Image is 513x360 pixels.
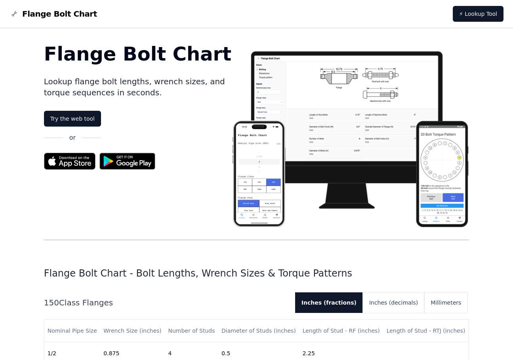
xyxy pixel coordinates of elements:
[44,320,101,342] th: Nominal Pipe Size
[44,111,101,127] a: Try the web tool
[10,9,19,19] img: Flange Bolt Chart Logo
[10,8,97,19] a: Flange Bolt Chart LogoFlange Bolt Chart
[44,44,232,63] h1: Flange Bolt Chart
[363,292,424,313] button: Inches (decimals)
[95,149,160,174] img: Get it on Google Play
[218,320,299,342] th: Diameter of Studs (inches)
[44,76,232,98] p: Lookup flange bolt lengths, wrench sizes, and torque sequences in seconds.
[100,320,165,342] th: Wrench Size (inches)
[231,44,469,227] img: Flange bolt chart app screenshot
[383,320,469,342] th: Length of Stud - RTJ (inches)
[44,297,289,308] h2: 150 Class Flanges
[424,292,467,313] button: Millimeters
[295,292,363,313] button: Inches (fractions)
[299,320,383,342] th: Length of Stud - RF (inches)
[165,320,218,342] th: Number of Studs
[44,267,469,280] h1: Flange Bolt Chart - Bolt Lengths, Wrench Sizes & Torque Patterns
[69,133,76,142] p: or
[453,6,503,22] a: ⚡ Lookup Tool
[22,8,97,19] span: Flange Bolt Chart
[44,153,95,170] img: App Store badge for the Flange Bolt Chart app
